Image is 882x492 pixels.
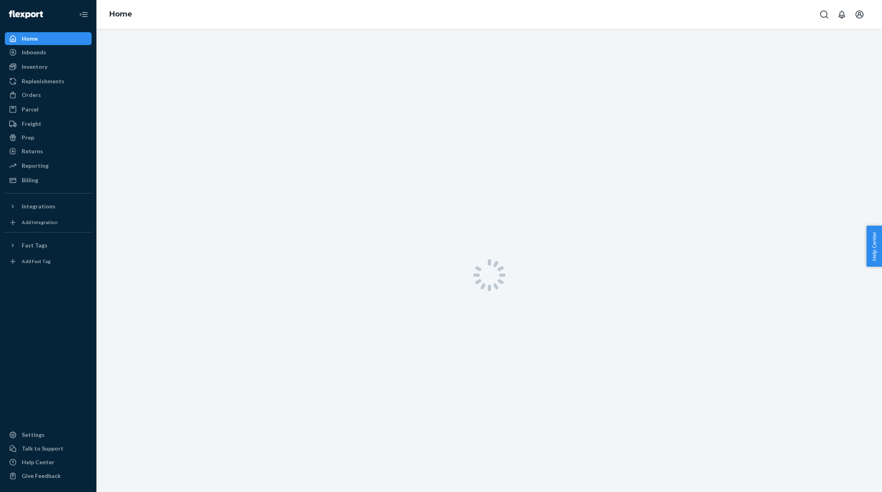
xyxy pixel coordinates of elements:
img: Flexport logo [9,10,43,19]
div: Billing [22,176,38,184]
div: Reporting [22,162,49,170]
button: Give Feedback [5,469,92,482]
div: Settings [22,431,45,439]
div: Integrations [22,202,55,210]
a: Add Integration [5,216,92,229]
div: Replenishments [22,77,64,85]
a: Orders [5,89,92,101]
a: Home [109,10,132,19]
button: Integrations [5,200,92,213]
a: Prep [5,131,92,144]
button: Open account menu [851,6,868,23]
a: Inventory [5,60,92,73]
button: Open Search Box [816,6,832,23]
div: Fast Tags [22,241,47,249]
div: Add Integration [22,219,57,226]
a: Home [5,32,92,45]
div: Add Fast Tag [22,258,51,265]
div: Parcel [22,105,39,113]
a: Help Center [5,456,92,469]
button: Fast Tags [5,239,92,252]
a: Replenishments [5,75,92,88]
div: Inbounds [22,48,46,56]
a: Add Fast Tag [5,255,92,268]
div: Home [22,35,38,43]
a: Reporting [5,159,92,172]
div: Help Center [22,458,54,466]
div: Talk to Support [22,445,63,453]
div: Prep [22,134,34,142]
ol: breadcrumbs [103,3,139,26]
button: Open notifications [834,6,850,23]
a: Inbounds [5,46,92,59]
div: Inventory [22,63,47,71]
div: Freight [22,120,41,128]
div: Give Feedback [22,472,61,480]
button: Talk to Support [5,442,92,455]
a: Settings [5,428,92,441]
button: Help Center [866,226,882,267]
div: Orders [22,91,41,99]
a: Returns [5,145,92,158]
a: Freight [5,117,92,130]
button: Close Navigation [76,6,92,23]
div: Returns [22,147,43,155]
a: Parcel [5,103,92,116]
a: Billing [5,174,92,187]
